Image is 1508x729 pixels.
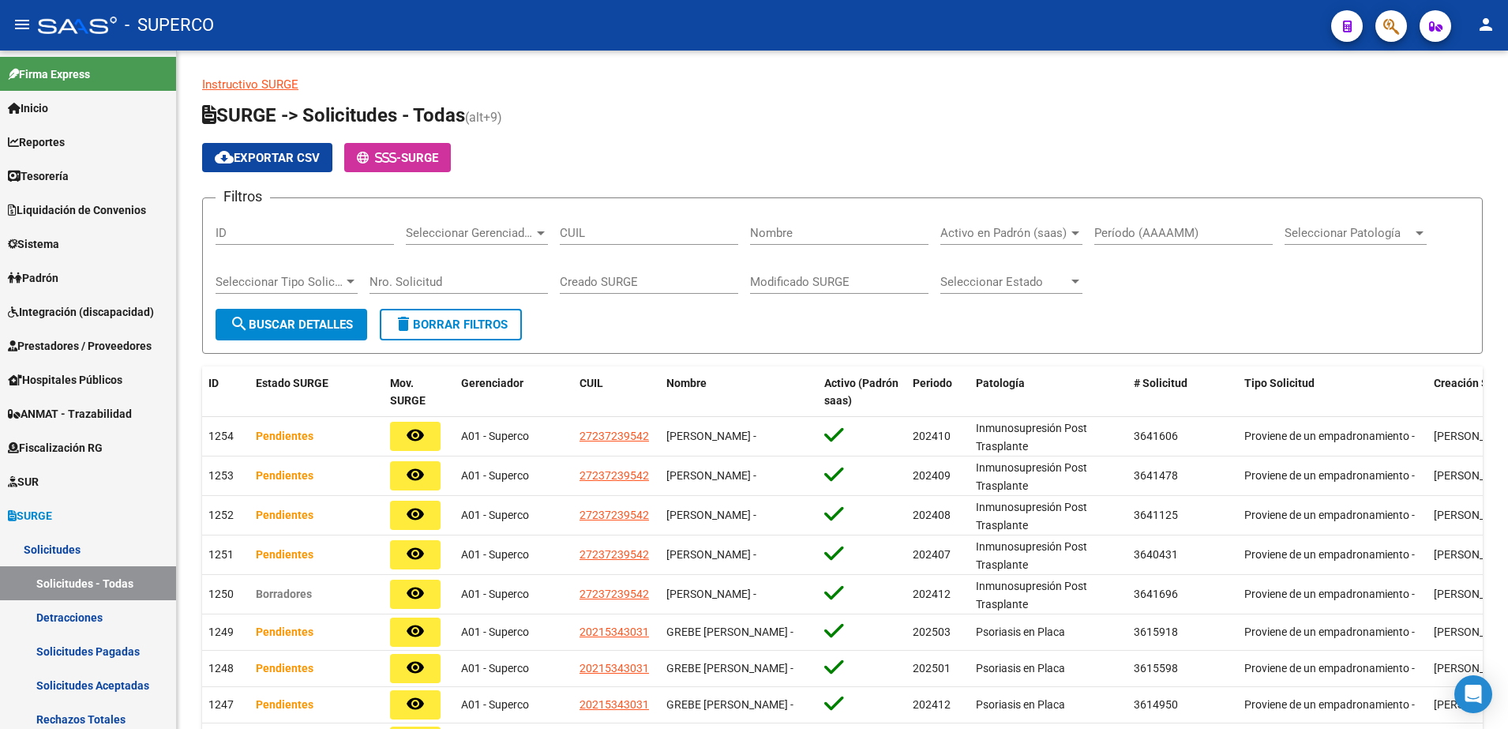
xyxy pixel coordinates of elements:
[8,439,103,457] span: Fiscalización RG
[406,622,425,641] mat-icon: remove_red_eye
[380,309,522,340] button: Borrar Filtros
[256,626,313,638] span: Pendientes
[8,303,154,321] span: Integración (discapacidad)
[573,366,660,419] datatable-header-cell: CUIL
[976,461,1087,492] span: Inmunosupresión Post Trasplante
[461,626,529,638] span: A01 - Superco
[1244,469,1415,482] span: Proviene de un empadronamiento -
[1238,366,1427,419] datatable-header-cell: Tipo Solicitud
[465,110,502,125] span: (alt+9)
[461,698,529,711] span: A01 - Superco
[1244,698,1415,711] span: Proviene de un empadronamiento -
[970,366,1127,419] datatable-header-cell: Patología
[8,100,48,117] span: Inicio
[913,548,951,561] span: 202407
[913,698,951,711] span: 202412
[406,694,425,713] mat-icon: remove_red_eye
[976,422,1087,453] span: Inmunosupresión Post Trasplante
[461,377,523,389] span: Gerenciador
[666,698,793,711] span: GREBE [PERSON_NAME] -
[202,143,332,172] button: Exportar CSV
[666,588,756,600] span: [PERSON_NAME] -
[406,544,425,563] mat-icon: remove_red_eye
[8,473,39,490] span: SUR
[913,469,951,482] span: 202409
[1134,698,1178,711] span: 3614950
[913,430,951,442] span: 202410
[976,580,1087,611] span: Inmunosupresión Post Trasplante
[976,501,1087,532] span: Inmunosupresión Post Trasplante
[406,658,425,677] mat-icon: remove_red_eye
[13,15,32,34] mat-icon: menu
[256,548,313,561] span: Pendientes
[461,430,529,442] span: A01 - Superco
[215,151,320,165] span: Exportar CSV
[1134,509,1178,521] span: 3641125
[1134,588,1178,600] span: 3641696
[580,509,649,521] span: 27237239542
[455,366,573,419] datatable-header-cell: Gerenciador
[208,698,234,711] span: 1247
[580,430,649,442] span: 27237239542
[461,662,529,675] span: A01 - Superco
[256,509,313,521] span: Pendientes
[940,226,1068,240] span: Activo en Padrón (saas)
[8,167,69,185] span: Tesorería
[1244,588,1415,600] span: Proviene de un empadronamiento -
[666,430,756,442] span: [PERSON_NAME] -
[216,186,270,208] h3: Filtros
[913,662,951,675] span: 202501
[461,588,529,600] span: A01 - Superco
[666,626,793,638] span: GREBE [PERSON_NAME] -
[1134,377,1187,389] span: # Solicitud
[1244,509,1415,521] span: Proviene de un empadronamiento -
[406,226,534,240] span: Seleccionar Gerenciador
[208,509,234,521] span: 1252
[580,548,649,561] span: 27237239542
[256,469,313,482] span: Pendientes
[666,662,793,675] span: GREBE [PERSON_NAME] -
[1285,226,1412,240] span: Seleccionar Patología
[230,318,353,332] span: Buscar Detalles
[406,584,425,603] mat-icon: remove_red_eye
[208,626,234,638] span: 1249
[8,337,152,355] span: Prestadores / Proveedores
[1134,662,1178,675] span: 3615598
[8,133,65,151] span: Reportes
[8,507,52,524] span: SURGE
[666,469,756,482] span: [PERSON_NAME] -
[8,201,146,219] span: Liquidación de Convenios
[249,366,384,419] datatable-header-cell: Estado SURGE
[202,366,249,419] datatable-header-cell: ID
[390,377,426,408] span: Mov. SURGE
[976,540,1087,571] span: Inmunosupresión Post Trasplante
[976,377,1025,389] span: Patología
[580,626,649,638] span: 20215343031
[208,469,234,482] span: 1253
[394,314,413,333] mat-icon: delete
[818,366,906,419] datatable-header-cell: Activo (Padrón saas)
[8,405,132,423] span: ANMAT - Trazabilidad
[256,430,313,442] span: Pendientes
[357,151,401,165] span: -
[406,465,425,484] mat-icon: remove_red_eye
[1244,430,1415,442] span: Proviene de un empadronamiento -
[1127,366,1238,419] datatable-header-cell: # Solicitud
[1244,662,1415,675] span: Proviene de un empadronamiento -
[461,469,529,482] span: A01 - Superco
[208,430,234,442] span: 1254
[202,104,465,126] span: SURGE -> Solicitudes - Todas
[913,377,952,389] span: Periodo
[344,143,451,172] button: -SURGE
[256,698,313,711] span: Pendientes
[660,366,818,419] datatable-header-cell: Nombre
[394,318,508,332] span: Borrar Filtros
[8,66,90,83] span: Firma Express
[202,77,298,92] a: Instructivo SURGE
[913,626,951,638] span: 202503
[1454,675,1492,713] div: Open Intercom Messenger
[913,509,951,521] span: 202408
[406,505,425,524] mat-icon: remove_red_eye
[906,366,970,419] datatable-header-cell: Periodo
[256,377,328,389] span: Estado SURGE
